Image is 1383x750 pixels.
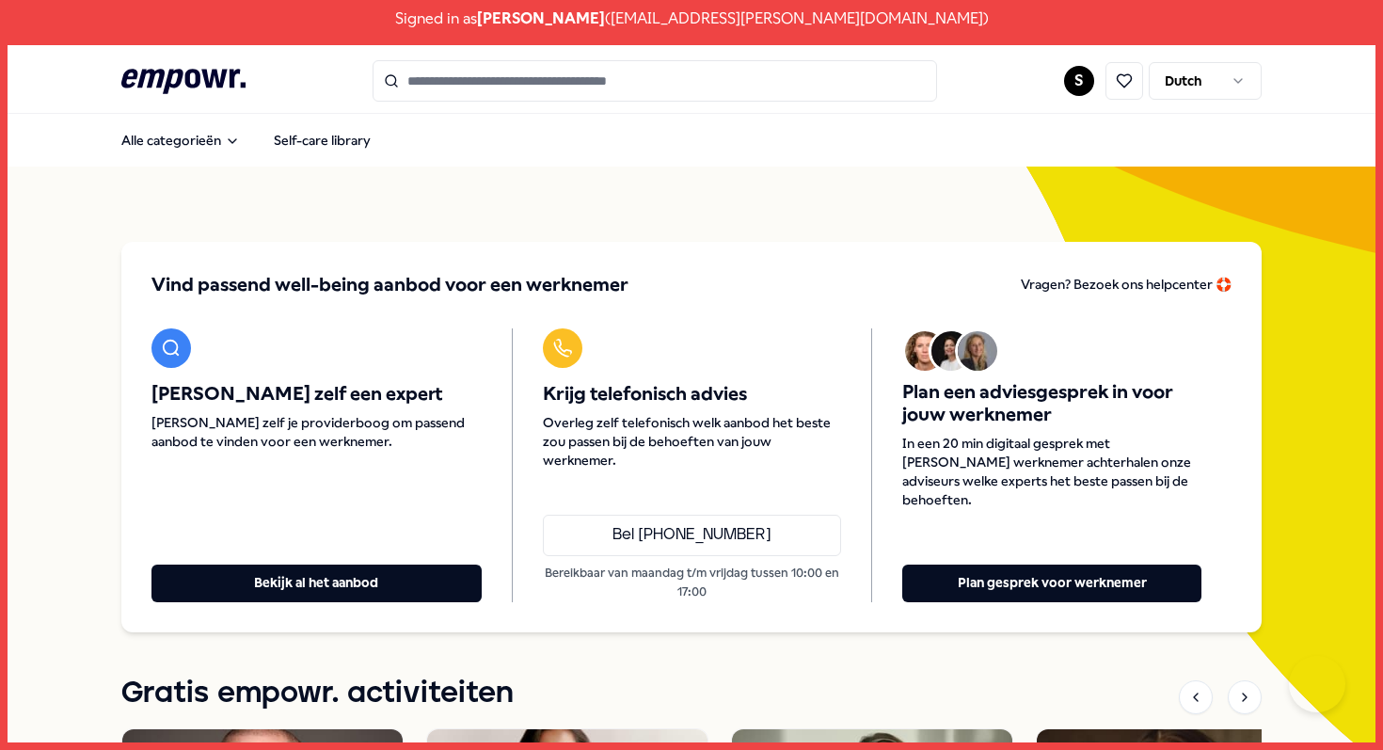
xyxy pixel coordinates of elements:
[151,272,628,298] span: Vind passend well-being aanbod voor een werknemer
[151,383,482,406] span: [PERSON_NAME] zelf een expert
[905,331,945,371] img: Avatar
[543,564,842,602] p: Bereikbaar van maandag t/m vrijdag tussen 10:00 en 17:00
[958,331,997,371] img: Avatar
[543,383,842,406] span: Krijg telefonisch advies
[902,434,1201,509] span: In een 20 min digitaal gesprek met [PERSON_NAME] werknemer achterhalen onze adviseurs welke exper...
[543,413,842,470] span: Overleg zelf telefonisch welk aanbod het beste zou passen bij de behoeften van jouw werknemer.
[902,565,1201,602] button: Plan gesprek voor werknemer
[1289,656,1345,712] iframe: Help Scout Beacon - Open
[373,60,937,102] input: Search for products, categories or subcategories
[106,121,255,159] button: Alle categorieën
[1064,66,1094,96] button: S
[1021,272,1232,298] a: Vragen? Bezoek ons helpcenter 🛟
[106,121,386,159] nav: Main
[477,7,605,31] span: [PERSON_NAME]
[121,670,514,717] h1: Gratis empowr. activiteiten
[902,381,1201,426] span: Plan een adviesgesprek in voor jouw werknemer
[259,121,386,159] a: Self-care library
[931,331,971,371] img: Avatar
[1021,277,1232,292] span: Vragen? Bezoek ons helpcenter 🛟
[151,565,482,602] button: Bekijk al het aanbod
[151,413,482,451] span: [PERSON_NAME] zelf je providerboog om passend aanbod te vinden voor een werknemer.
[543,515,842,556] a: Bel [PHONE_NUMBER]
